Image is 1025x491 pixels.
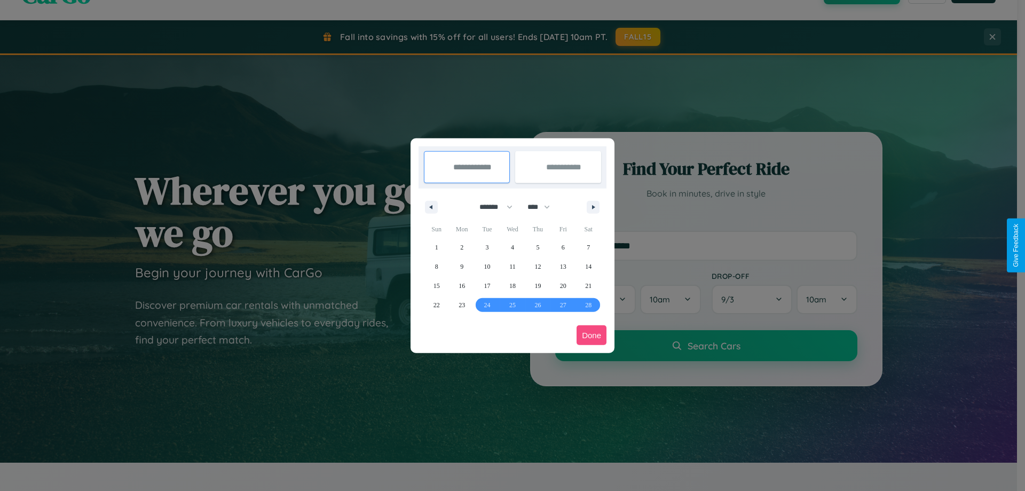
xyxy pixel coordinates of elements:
[550,238,575,257] button: 6
[525,276,550,295] button: 19
[449,257,474,276] button: 9
[484,257,491,276] span: 10
[475,295,500,315] button: 24
[433,276,440,295] span: 15
[525,295,550,315] button: 26
[435,257,438,276] span: 8
[500,257,525,276] button: 11
[585,276,592,295] span: 21
[550,295,575,315] button: 27
[534,257,541,276] span: 12
[585,295,592,315] span: 28
[1012,224,1020,267] div: Give Feedback
[509,257,516,276] span: 11
[500,221,525,238] span: Wed
[486,238,489,257] span: 3
[424,257,449,276] button: 8
[460,238,463,257] span: 2
[550,276,575,295] button: 20
[475,238,500,257] button: 3
[534,295,541,315] span: 26
[484,276,491,295] span: 17
[576,295,601,315] button: 28
[500,238,525,257] button: 4
[525,221,550,238] span: Thu
[460,257,463,276] span: 9
[509,295,516,315] span: 25
[560,276,566,295] span: 20
[562,238,565,257] span: 6
[560,257,566,276] span: 13
[475,257,500,276] button: 10
[449,295,474,315] button: 23
[587,238,590,257] span: 7
[525,238,550,257] button: 5
[435,238,438,257] span: 1
[449,276,474,295] button: 16
[484,295,491,315] span: 24
[536,238,539,257] span: 5
[511,238,514,257] span: 4
[525,257,550,276] button: 12
[475,221,500,238] span: Tue
[459,295,465,315] span: 23
[576,238,601,257] button: 7
[424,238,449,257] button: 1
[500,295,525,315] button: 25
[424,276,449,295] button: 15
[500,276,525,295] button: 18
[576,276,601,295] button: 21
[560,295,566,315] span: 27
[424,295,449,315] button: 22
[576,221,601,238] span: Sat
[459,276,465,295] span: 16
[534,276,541,295] span: 19
[449,221,474,238] span: Mon
[509,276,516,295] span: 18
[550,221,575,238] span: Fri
[475,276,500,295] button: 17
[576,257,601,276] button: 14
[550,257,575,276] button: 13
[433,295,440,315] span: 22
[577,325,606,345] button: Done
[424,221,449,238] span: Sun
[585,257,592,276] span: 14
[449,238,474,257] button: 2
